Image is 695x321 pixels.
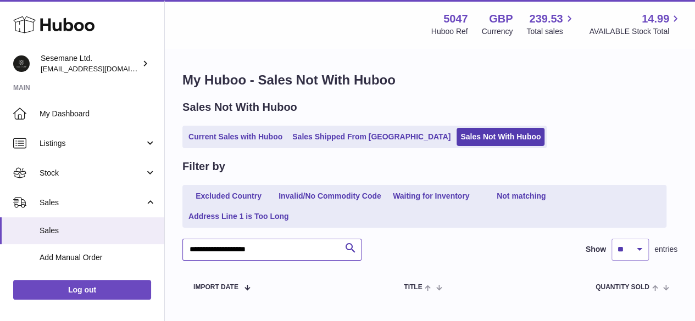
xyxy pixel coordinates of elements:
[185,187,273,205] a: Excluded Country
[654,244,677,255] span: entries
[13,55,30,72] img: internalAdmin-5047@internal.huboo.com
[40,168,144,178] span: Stock
[275,187,385,205] a: Invalid/No Commodity Code
[526,12,575,37] a: 239.53 Total sales
[529,12,563,26] span: 239.53
[589,26,682,37] span: AVAILABLE Stock Total
[193,284,238,291] span: Import date
[182,159,225,174] h2: Filter by
[41,53,140,74] div: Sesemane Ltd.
[457,128,544,146] a: Sales Not With Huboo
[40,138,144,149] span: Listings
[185,128,286,146] a: Current Sales with Huboo
[526,26,575,37] span: Total sales
[596,284,649,291] span: Quantity Sold
[477,187,565,205] a: Not matching
[589,12,682,37] a: 14.99 AVAILABLE Stock Total
[431,26,468,37] div: Huboo Ref
[182,100,297,115] h2: Sales Not With Huboo
[489,12,513,26] strong: GBP
[41,64,162,73] span: [EMAIL_ADDRESS][DOMAIN_NAME]
[642,12,669,26] span: 14.99
[404,284,422,291] span: Title
[288,128,454,146] a: Sales Shipped From [GEOGRAPHIC_DATA]
[586,244,606,255] label: Show
[40,109,156,119] span: My Dashboard
[182,71,677,89] h1: My Huboo - Sales Not With Huboo
[185,207,293,226] a: Address Line 1 is Too Long
[13,280,151,300] a: Log out
[40,198,144,208] span: Sales
[387,187,475,205] a: Waiting for Inventory
[40,226,156,236] span: Sales
[443,12,468,26] strong: 5047
[482,26,513,37] div: Currency
[40,252,156,263] span: Add Manual Order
